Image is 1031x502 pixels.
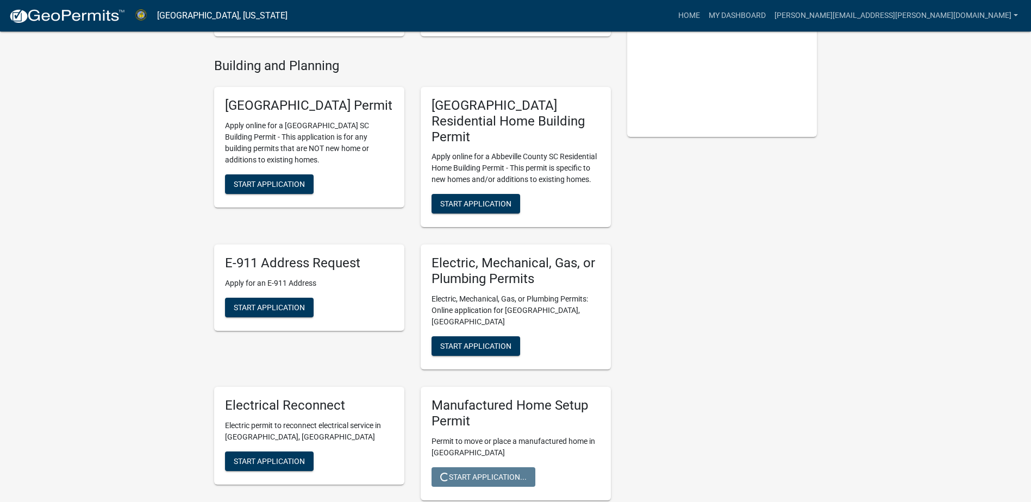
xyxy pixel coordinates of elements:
[770,5,1022,26] a: [PERSON_NAME][EMAIL_ADDRESS][PERSON_NAME][DOMAIN_NAME]
[440,199,511,208] span: Start Application
[432,194,520,214] button: Start Application
[234,179,305,188] span: Start Application
[432,255,600,287] h5: Electric, Mechanical, Gas, or Plumbing Permits
[440,342,511,350] span: Start Application
[440,472,527,481] span: Start Application...
[225,255,393,271] h5: E-911 Address Request
[432,436,600,459] p: Permit to move or place a manufactured home in [GEOGRAPHIC_DATA]
[225,278,393,289] p: Apply for an E-911 Address
[432,98,600,145] h5: [GEOGRAPHIC_DATA] Residential Home Building Permit
[432,398,600,429] h5: Manufactured Home Setup Permit
[225,420,393,443] p: Electric permit to reconnect electrical service in [GEOGRAPHIC_DATA], [GEOGRAPHIC_DATA]
[432,467,535,487] button: Start Application...
[225,98,393,114] h5: [GEOGRAPHIC_DATA] Permit
[432,336,520,356] button: Start Application
[214,58,611,74] h4: Building and Planning
[432,293,600,328] p: Electric, Mechanical, Gas, or Plumbing Permits: Online application for [GEOGRAPHIC_DATA], [GEOGRA...
[225,298,314,317] button: Start Application
[225,398,393,413] h5: Electrical Reconnect
[704,5,770,26] a: My Dashboard
[134,8,148,23] img: Abbeville County, South Carolina
[225,174,314,194] button: Start Application
[432,151,600,185] p: Apply online for a Abbeville County SC Residential Home Building Permit - This permit is specific...
[234,303,305,312] span: Start Application
[225,120,393,166] p: Apply online for a [GEOGRAPHIC_DATA] SC Building Permit - This application is for any building pe...
[157,7,288,25] a: [GEOGRAPHIC_DATA], [US_STATE]
[225,451,314,471] button: Start Application
[234,456,305,465] span: Start Application
[674,5,704,26] a: Home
